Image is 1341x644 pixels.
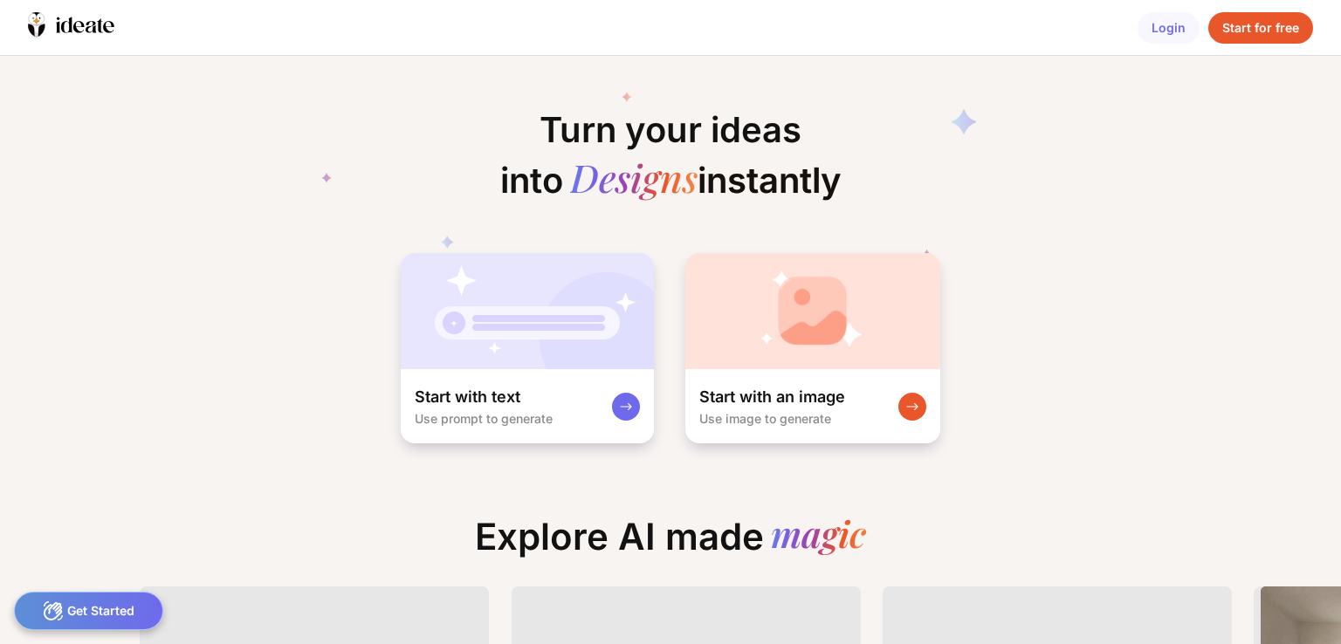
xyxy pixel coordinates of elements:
img: startWithTextCardBg.jpg [401,253,654,369]
div: magic [771,515,866,558]
div: Get Started [14,592,163,630]
div: Use image to generate [699,411,831,426]
div: Explore AI made [461,515,880,572]
div: Use prompt to generate [415,411,553,426]
img: startWithImageCardBg.jpg [685,253,940,369]
div: Start for free [1208,12,1313,44]
div: Start with text [415,387,520,408]
div: Start with an image [699,387,845,408]
div: Login [1138,12,1200,44]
